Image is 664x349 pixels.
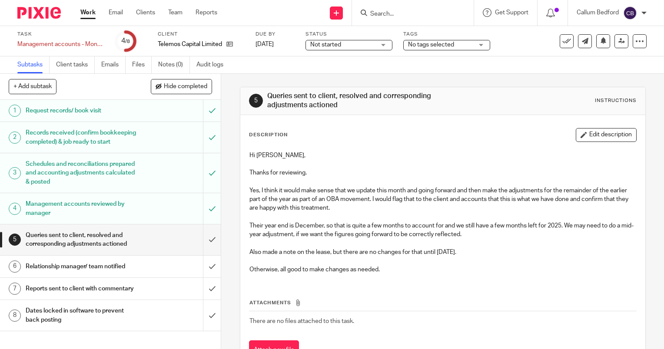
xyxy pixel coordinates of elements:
[158,31,245,38] label: Client
[9,79,56,94] button: + Add subtask
[203,193,221,224] div: Mark as to do
[203,100,221,122] div: Mark as to do
[249,151,636,160] p: Hi [PERSON_NAME],
[9,234,21,246] div: 5
[203,256,221,277] div: Mark as done
[249,168,636,177] p: Thanks for reviewing.
[164,83,207,90] span: Hide completed
[249,221,636,239] p: Their year end is December, so that is quite a few months to account for and we still have a few ...
[17,31,104,38] label: Task
[26,158,138,188] h1: Schedules and reconciliations prepared and accounting adjustments calculated & posted
[408,42,454,48] span: No tags selected
[158,40,222,49] p: Telemos Capital Limited
[26,104,138,117] h1: Request records/ book visit
[226,41,233,47] i: Open client page
[136,8,155,17] a: Clients
[249,265,636,274] p: Otherwise, all good to make changes as needed.
[132,56,152,73] a: Files
[196,56,230,73] a: Audit logs
[403,31,490,38] label: Tags
[196,8,217,17] a: Reports
[256,31,295,38] label: Due by
[203,300,221,331] div: Mark as done
[9,105,21,117] div: 1
[369,10,448,18] input: Search
[576,128,637,142] button: Edit description
[249,132,288,138] p: Description
[151,79,212,94] button: Hide completed
[623,6,637,20] img: svg%3E
[256,41,274,47] span: [DATE]
[17,40,104,49] div: Management accounts - Monthly
[203,224,221,255] div: Mark as done
[305,31,392,38] label: Status
[125,39,130,44] small: /8
[267,92,461,110] h1: Queries sent to client, resolved and corresponding adjustments actioned
[203,122,221,153] div: Mark as to do
[17,7,61,19] img: Pixie
[203,278,221,300] div: Mark as done
[495,10,528,16] span: Get Support
[9,167,21,179] div: 3
[158,56,190,73] a: Notes (0)
[9,309,21,322] div: 8
[109,8,123,17] a: Email
[26,304,138,326] h1: Dates locked in software to prevent back posting
[577,8,619,17] p: Callum Bedford
[249,186,636,213] p: Yes, I think it would make sense that we update this month and going forward and then make the ad...
[203,153,221,193] div: Mark as to do
[9,132,21,144] div: 2
[80,8,96,17] a: Work
[101,56,126,73] a: Emails
[26,260,138,273] h1: Relationship manager/ team notified
[9,283,21,295] div: 7
[249,248,636,257] p: Also made a note on the lease, but there are no changes for that until [DATE].
[578,34,592,48] a: Send new email to Telemos Capital Limited
[26,229,138,251] h1: Queries sent to client, resolved and corresponding adjustments actioned
[26,198,138,220] h1: Management accounts reviewed by manager
[9,260,21,273] div: 6
[249,300,291,305] span: Attachments
[310,42,341,48] span: Not started
[121,36,130,46] div: 4
[249,94,263,108] div: 5
[614,34,628,48] a: Reassign task
[595,97,637,104] div: Instructions
[17,56,50,73] a: Subtasks
[26,126,138,148] h1: Records received (confirm bookkeeping completed) & job ready to start
[249,318,354,324] span: There are no files attached to this task.
[168,8,183,17] a: Team
[596,34,610,48] button: Snooze task
[9,203,21,215] div: 4
[56,56,95,73] a: Client tasks
[26,282,138,295] h1: Reports sent to client with commentary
